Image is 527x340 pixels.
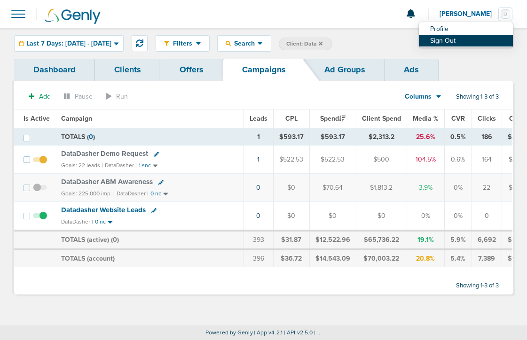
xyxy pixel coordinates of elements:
span: Add [39,93,51,100]
td: $0 [273,202,309,231]
small: 0 nc [150,190,161,197]
a: 0 [256,184,260,192]
a: Campaigns [223,59,305,81]
span: Client: Data [286,40,322,48]
span: CVR [451,115,465,123]
td: 164 [472,146,502,174]
span: | API v2.5.0 [284,329,313,336]
td: TOTALS (account) [55,249,244,267]
td: $14,543.09 [309,249,356,267]
td: 104.5% [407,146,444,174]
td: 22 [472,174,502,202]
td: $522.53 [309,146,356,174]
span: Profile [430,26,448,32]
a: Ads [385,59,438,81]
td: 1 [244,128,273,146]
span: DataDasher ABM Awareness [61,178,153,186]
a: 1 [257,155,260,163]
td: 0% [444,174,472,202]
small: DataDasher | [105,162,137,169]
td: 0 [472,202,502,231]
td: 25.6% [407,128,444,146]
span: Is Active [24,115,50,123]
span: Clicks [478,115,496,123]
td: 7,389 [472,249,502,267]
button: Add [24,90,56,103]
a: 0 [256,212,260,220]
ul: [PERSON_NAME] [419,22,513,47]
td: $12,522.96 [309,231,356,249]
span: 0 [113,236,117,244]
td: 19.1% [407,231,444,249]
td: 20.8% [407,249,444,267]
small: DataDasher | [61,218,93,225]
span: CPC [509,115,523,123]
td: 0.6% [444,146,472,174]
span: Search [231,39,258,47]
span: Datadasher Website Leads [61,206,146,214]
td: TOTALS ( ) [55,128,244,146]
td: $2,313.2 [356,128,407,146]
a: Clients [95,59,160,81]
td: TOTALS (active) ( ) [55,231,244,249]
td: $0 [309,202,356,231]
span: Showing 1-3 of 3 [456,282,499,290]
span: Showing 1-3 of 3 [456,93,499,101]
td: $1,813.2 [356,174,407,202]
td: 0.5% [444,128,472,146]
span: | App v4.2.1 [254,329,283,336]
small: DataDasher | [117,190,149,197]
td: 5.4% [444,249,472,267]
span: Client Spend [362,115,401,123]
small: Goals: 22 leads | [61,162,103,169]
img: Genly [45,9,101,24]
span: [PERSON_NAME] [440,11,498,17]
td: 5.9% [444,231,472,249]
span: Campaign [61,115,92,123]
td: 0% [407,202,444,231]
td: 0% [444,202,472,231]
td: $70,003.22 [356,249,407,267]
span: Columns [405,92,432,101]
span: Leads [250,115,267,123]
a: Dashboard [14,59,95,81]
span: Spend [320,115,346,123]
td: $593.17 [309,128,356,146]
td: $0 [273,174,309,202]
span: | ... [314,329,322,336]
small: 1 snc [139,162,151,169]
a: Ad Groups [305,59,385,81]
td: $31.87 [273,231,309,249]
td: 3.9% [407,174,444,202]
td: $0 [356,202,407,231]
td: $36.72 [273,249,309,267]
a: Offers [160,59,223,81]
span: CPL [285,115,298,123]
td: 186 [472,128,502,146]
span: 0 [89,133,93,141]
td: $522.53 [273,146,309,174]
span: Last 7 Days: [DATE] - [DATE] [26,40,111,47]
td: $65,736.22 [356,231,407,249]
span: Media % [413,115,439,123]
span: Filters [169,39,196,47]
small: Goals: 225,000 imp. | [61,190,115,197]
a: Sign Out [419,35,513,46]
td: 393 [244,231,273,249]
td: $70.64 [309,174,356,202]
td: $500 [356,146,407,174]
td: 6,692 [472,231,502,249]
td: $593.17 [273,128,309,146]
td: 396 [244,249,273,267]
small: 0 nc [95,218,106,225]
span: DataDasher Demo Request [61,149,148,158]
